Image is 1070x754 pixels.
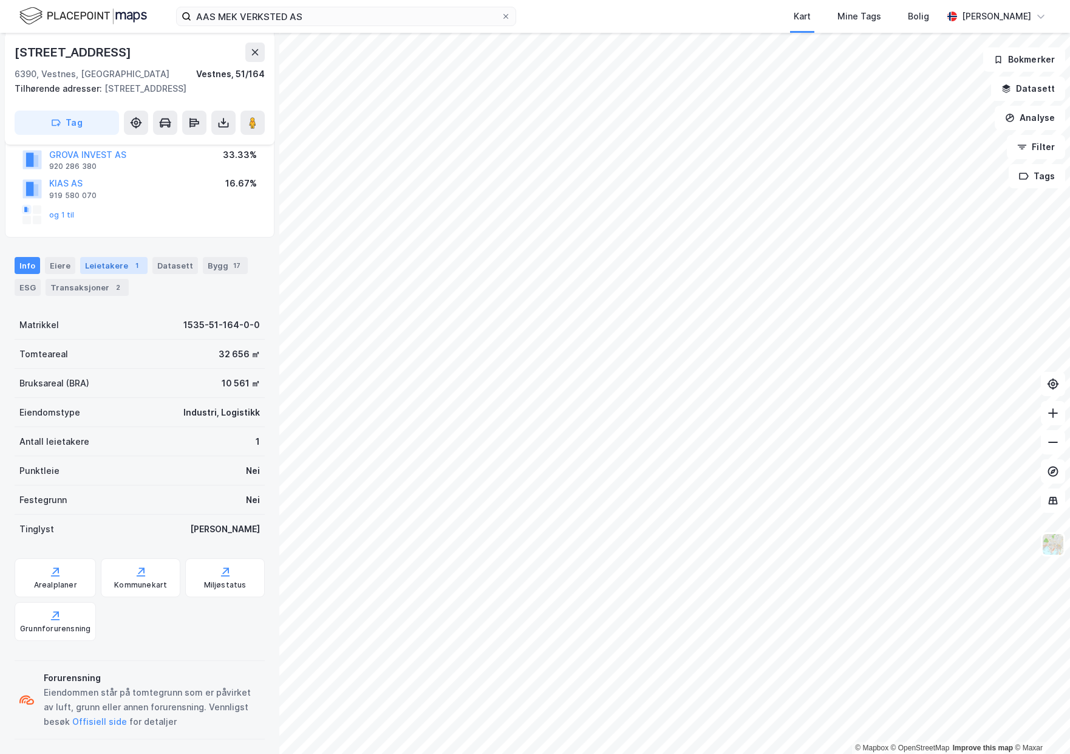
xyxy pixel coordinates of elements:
div: Leietakere [80,257,148,274]
div: Tomteareal [19,347,68,362]
div: Miljøstatus [204,580,247,590]
div: Eiendommen står på tomtegrunn som er påvirket av luft, grunn eller annen forurensning. Vennligst ... [44,685,260,729]
div: Info [15,257,40,274]
div: Festegrunn [19,493,67,507]
div: Bruksareal (BRA) [19,376,89,391]
button: Filter [1007,135,1065,159]
div: Industri, Logistikk [183,405,260,420]
div: 33.33% [223,148,257,162]
div: Transaksjoner [46,279,129,296]
a: OpenStreetMap [891,744,950,752]
div: [PERSON_NAME] [190,522,260,536]
div: 1535-51-164-0-0 [183,318,260,332]
div: 17 [231,259,243,272]
div: Vestnes, 51/164 [196,67,265,81]
a: Mapbox [855,744,888,752]
div: Forurensning [44,671,260,685]
a: Improve this map [953,744,1013,752]
div: Bolig [908,9,929,24]
div: Kommunekart [114,580,167,590]
div: Eiere [45,257,75,274]
div: Matrikkel [19,318,59,332]
div: Kontrollprogram for chat [1009,696,1070,754]
div: 10 561 ㎡ [222,376,260,391]
div: ESG [15,279,41,296]
button: Datasett [991,77,1065,101]
div: 920 286 380 [49,162,97,171]
div: 6390, Vestnes, [GEOGRAPHIC_DATA] [15,67,169,81]
button: Tag [15,111,119,135]
div: 16.67% [225,176,257,191]
div: Tinglyst [19,522,54,536]
div: 919 580 070 [49,191,97,200]
div: 1 [256,434,260,449]
button: Tags [1009,164,1065,188]
div: 32 656 ㎡ [219,347,260,362]
div: Grunnforurensning [20,624,90,634]
input: Søk på adresse, matrikkel, gårdeiere, leietakere eller personer [191,7,501,26]
div: 1 [131,259,143,272]
div: [PERSON_NAME] [962,9,1031,24]
div: Datasett [152,257,198,274]
button: Bokmerker [983,47,1065,72]
div: [STREET_ADDRESS] [15,81,255,96]
img: logo.f888ab2527a4732fd821a326f86c7f29.svg [19,5,147,27]
div: Kart [794,9,811,24]
div: Punktleie [19,464,60,478]
div: Nei [246,464,260,478]
button: Analyse [995,106,1065,130]
div: [STREET_ADDRESS] [15,43,134,62]
div: Mine Tags [837,9,881,24]
iframe: Chat Widget [1009,696,1070,754]
div: 2 [112,281,124,293]
div: Bygg [203,257,248,274]
div: Nei [246,493,260,507]
div: Antall leietakere [19,434,89,449]
div: Arealplaner [34,580,77,590]
div: Eiendomstype [19,405,80,420]
span: Tilhørende adresser: [15,83,104,94]
img: Z [1041,533,1065,556]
